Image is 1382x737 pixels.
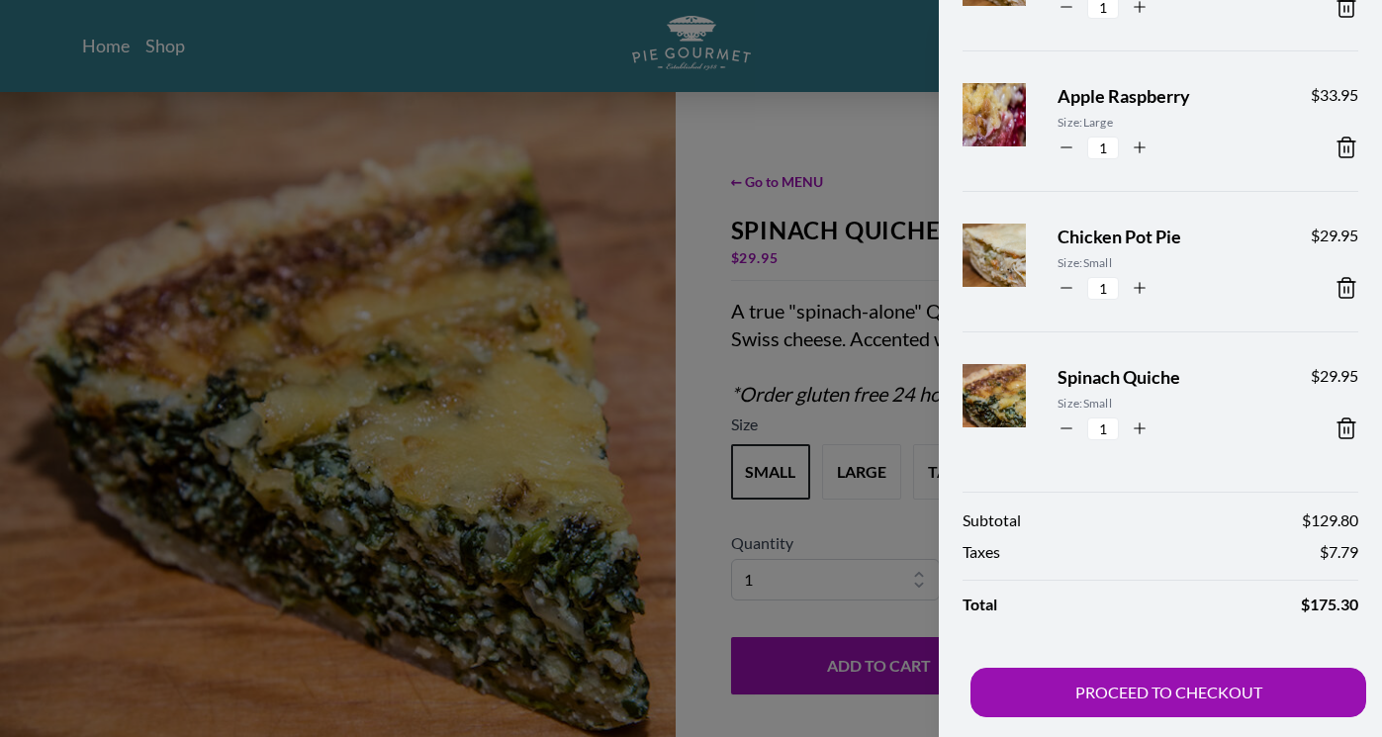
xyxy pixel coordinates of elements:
img: Product Image [953,64,1073,185]
span: Taxes [963,540,1000,564]
img: Product Image [953,205,1073,325]
img: Product Image [953,345,1073,466]
span: Chicken Pot Pie [1058,224,1279,250]
span: Size: Small [1058,395,1279,413]
span: Spinach Quiche [1058,364,1279,391]
span: $ 175.30 [1301,593,1358,616]
span: $ 129.80 [1302,508,1358,532]
span: $ 29.95 [1311,364,1358,388]
span: Size: Small [1058,254,1279,272]
span: $ 7.79 [1320,540,1358,564]
span: $ 33.95 [1311,83,1358,107]
span: Subtotal [963,508,1021,532]
span: Size: Large [1058,114,1279,132]
button: PROCEED TO CHECKOUT [970,668,1366,717]
span: Total [963,593,997,616]
span: $ 29.95 [1311,224,1358,247]
span: Apple Raspberry [1058,83,1279,110]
